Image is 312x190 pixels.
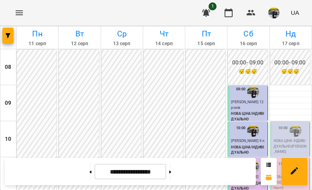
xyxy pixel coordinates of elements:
[271,28,310,40] h6: Нд
[274,138,308,155] p: НОВА ЦІНА ІНДИВІДУАЛЬНО - [PERSON_NAME]
[5,135,11,144] h6: 10
[290,125,302,137] img: Антощук Артем
[144,40,184,48] h6: 14 серп
[186,28,226,40] h6: Пт
[60,40,99,48] h6: 12 серп
[278,125,288,131] label: 10:00
[236,86,246,92] label: 09:00
[209,2,217,10] span: 1
[10,3,29,22] button: Menu
[144,28,184,40] h6: Чт
[247,125,259,137] img: Антощук Артем
[186,40,226,48] h6: 15 серп
[60,28,99,40] h6: Вт
[18,28,57,40] h6: Пн
[18,40,57,48] h6: 11 серп
[229,58,267,67] h6: 00:00 - 09:00
[231,100,263,110] span: [PERSON_NAME] 12 років
[102,28,142,40] h6: Ср
[231,145,265,156] p: НОВА ЦІНА ІНДИВІДУАЛЬНО
[291,8,299,17] span: UA
[271,68,309,76] h6: 😴😴😴
[102,40,142,48] h6: 13 серп
[271,58,309,67] h6: 00:00 - 09:00
[229,28,268,40] h6: Сб
[231,139,264,143] span: [PERSON_NAME] 9 л
[268,7,280,18] img: a92d573242819302f0c564e2a9a4b79e.jpg
[229,68,267,76] h6: 😴😴😴
[5,99,11,108] h6: 09
[247,86,259,98] img: Антощук Артем
[231,111,265,122] p: НОВА ЦІНА ІНДИВІДУАЛЬНО
[5,63,11,72] h6: 08
[229,40,268,48] h6: 16 серп
[288,5,302,20] button: UA
[236,125,246,131] label: 10:00
[271,40,310,48] h6: 17 серп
